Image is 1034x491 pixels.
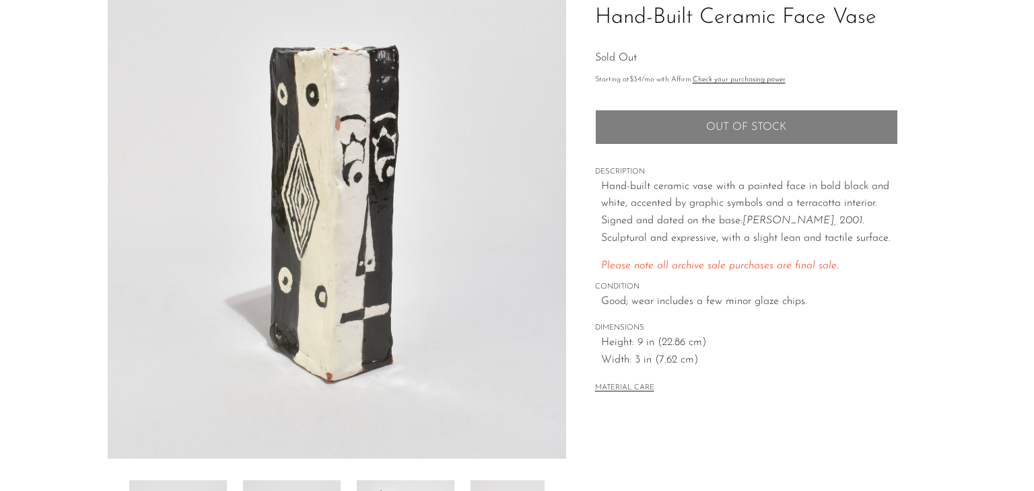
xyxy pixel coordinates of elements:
p: Starting at /mo with Affirm. [595,74,898,86]
span: Out of stock [706,121,786,134]
p: Hand-built ceramic vase with a painted face in bold black and white, accented by graphic symbols ... [601,178,898,247]
h1: Hand-Built Ceramic Face Vase [595,1,898,35]
span: DESCRIPTION [595,166,898,178]
span: CONDITION [595,281,898,293]
button: MATERIAL CARE [595,383,654,393]
span: DIMENSIONS [595,322,898,334]
span: Please note all archive sale purchases are final sale. [601,260,839,271]
em: [PERSON_NAME], 2001 [743,215,862,226]
a: Check your purchasing power - Learn more about Affirm Financing (opens in modal) [693,76,786,83]
span: Height: 9 in (22.86 cm) [601,334,898,352]
button: Add to cart [595,110,898,145]
span: Sold Out [595,52,637,63]
span: Good; wear includes a few minor glaze chips. [601,293,898,311]
span: Width: 3 in (7.62 cm) [601,352,898,369]
span: $34 [629,76,642,83]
